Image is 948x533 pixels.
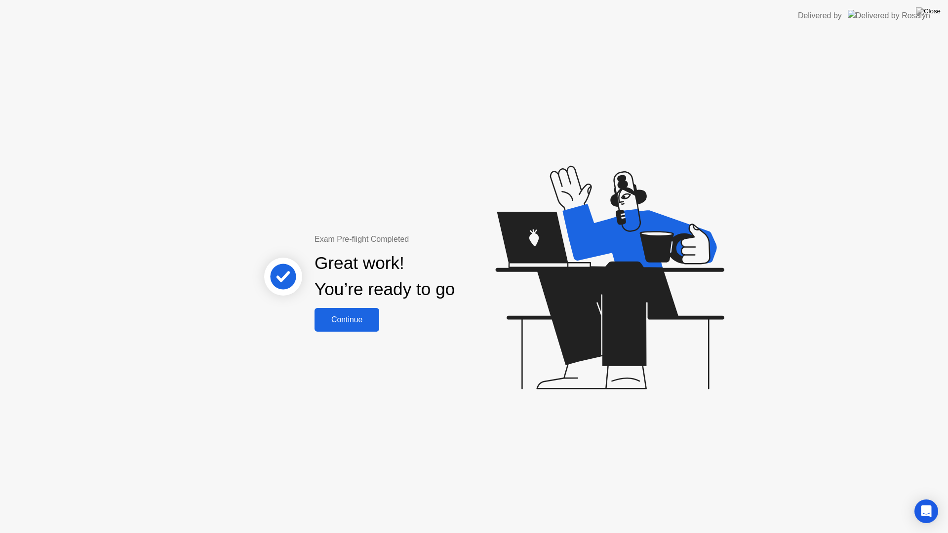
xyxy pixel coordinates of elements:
img: Close [916,7,941,15]
div: Continue [317,315,376,324]
div: Delivered by [798,10,842,22]
button: Continue [315,308,379,332]
div: Exam Pre-flight Completed [315,233,518,245]
div: Open Intercom Messenger [914,499,938,523]
img: Delivered by Rosalyn [848,10,930,21]
div: Great work! You’re ready to go [315,250,455,303]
